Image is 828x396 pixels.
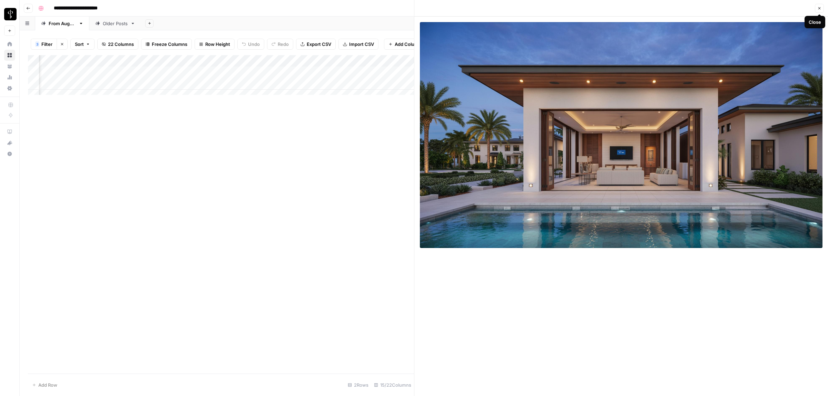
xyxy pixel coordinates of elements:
[70,39,95,50] button: Sort
[384,39,426,50] button: Add Column
[809,19,821,26] div: Close
[4,39,15,50] a: Home
[338,39,378,50] button: Import CSV
[307,41,331,48] span: Export CSV
[108,41,134,48] span: 22 Columns
[35,17,89,30] a: From [DATE]
[28,379,61,390] button: Add Row
[141,39,192,50] button: Freeze Columns
[75,41,84,48] span: Sort
[296,39,336,50] button: Export CSV
[195,39,235,50] button: Row Height
[97,39,138,50] button: 22 Columns
[4,137,15,148] button: What's new?
[267,39,293,50] button: Redo
[35,41,39,47] div: 3
[420,22,822,248] img: Row/Cell
[49,20,76,27] div: From [DATE]
[205,41,230,48] span: Row Height
[4,83,15,94] a: Settings
[345,379,371,390] div: 2 Rows
[4,61,15,72] a: Your Data
[4,138,15,148] div: What's new?
[4,8,17,20] img: LP Production Workloads Logo
[38,382,57,388] span: Add Row
[349,41,374,48] span: Import CSV
[103,20,128,27] div: Older Posts
[4,6,15,23] button: Workspace: LP Production Workloads
[4,148,15,159] button: Help + Support
[4,126,15,137] a: AirOps Academy
[89,17,141,30] a: Older Posts
[36,41,38,47] span: 3
[152,41,187,48] span: Freeze Columns
[395,41,421,48] span: Add Column
[31,39,57,50] button: 3Filter
[4,50,15,61] a: Browse
[248,41,260,48] span: Undo
[278,41,289,48] span: Redo
[4,72,15,83] a: Usage
[371,379,414,390] div: 15/22 Columns
[41,41,52,48] span: Filter
[237,39,264,50] button: Undo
